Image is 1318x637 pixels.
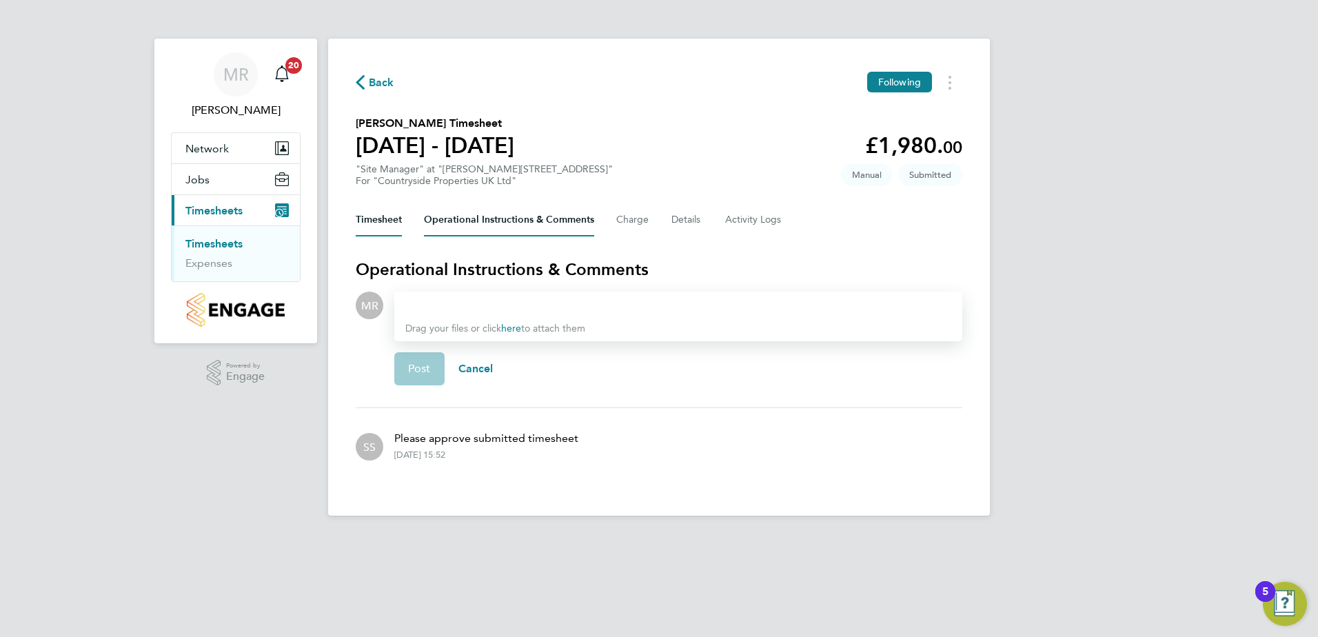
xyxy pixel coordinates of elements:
[867,72,932,92] button: Following
[172,164,300,194] button: Jobs
[268,52,296,97] a: 20
[937,72,962,93] button: Timesheets Menu
[226,371,265,383] span: Engage
[943,137,962,157] span: 00
[1263,582,1307,626] button: Open Resource Center, 5 new notifications
[356,175,613,187] div: For "Countryside Properties UK Ltd"
[458,362,494,375] span: Cancel
[185,142,229,155] span: Network
[865,132,962,159] app-decimal: £1,980.
[405,323,585,334] span: Drag your files or click to attach them
[616,203,649,236] button: Charge
[424,203,594,236] button: Operational Instructions & Comments
[363,439,376,454] span: SS
[187,293,284,327] img: countryside-properties-logo-retina.png
[501,323,521,334] a: here
[356,132,514,159] h1: [DATE] - [DATE]
[361,298,378,313] span: MR
[171,52,301,119] a: MR[PERSON_NAME]
[356,292,383,319] div: Martyn Reed
[172,195,300,225] button: Timesheets
[356,203,402,236] button: Timesheet
[356,259,962,281] h3: Operational Instructions & Comments
[898,163,962,186] span: This timesheet is Submitted.
[725,203,783,236] button: Activity Logs
[223,65,249,83] span: MR
[841,163,893,186] span: This timesheet was manually created.
[171,293,301,327] a: Go to home page
[394,449,445,461] div: [DATE] 15:52
[207,360,265,386] a: Powered byEngage
[185,237,243,250] a: Timesheets
[356,115,514,132] h2: [PERSON_NAME] Timesheet
[356,74,394,91] button: Back
[394,430,578,447] p: Please approve submitted timesheet
[172,133,300,163] button: Network
[185,256,232,270] a: Expenses
[226,360,265,372] span: Powered by
[878,76,921,88] span: Following
[171,102,301,119] span: Martyn Reed
[172,225,300,281] div: Timesheets
[154,39,317,343] nav: Main navigation
[285,57,302,74] span: 20
[185,173,210,186] span: Jobs
[356,163,613,187] div: "Site Manager" at "[PERSON_NAME][STREET_ADDRESS]"
[445,352,507,385] button: Cancel
[671,203,703,236] button: Details
[1262,591,1268,609] div: 5
[369,74,394,91] span: Back
[185,204,243,217] span: Timesheets
[356,433,383,461] div: Sabine Skroderena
